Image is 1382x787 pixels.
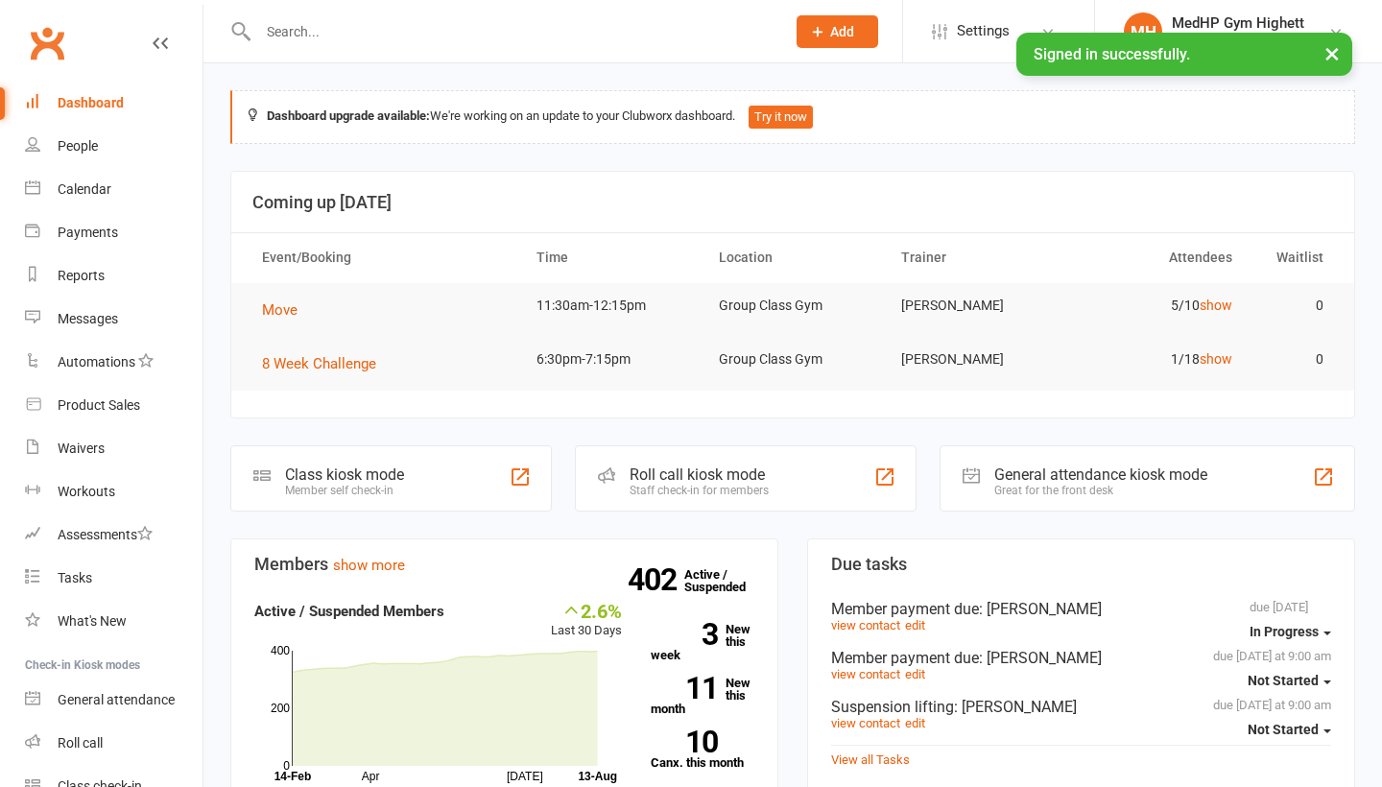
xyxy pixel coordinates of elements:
[254,603,444,620] strong: Active / Suspended Members
[1124,12,1162,51] div: MH
[58,613,127,629] div: What's New
[262,298,311,322] button: Move
[58,692,175,707] div: General attendance
[58,268,105,283] div: Reports
[25,427,203,470] a: Waivers
[58,181,111,197] div: Calendar
[230,90,1355,144] div: We're working on an update to your Clubworx dashboard.
[23,19,71,67] a: Clubworx
[651,623,754,661] a: 3New this week
[651,727,718,756] strong: 10
[994,465,1207,484] div: General attendance kiosk mode
[25,211,203,254] a: Payments
[1200,351,1232,367] a: show
[245,233,519,282] th: Event/Booking
[630,484,769,497] div: Staff check-in for members
[1250,614,1331,649] button: In Progress
[25,82,203,125] a: Dashboard
[58,225,118,240] div: Payments
[702,337,884,382] td: Group Class Gym
[25,557,203,600] a: Tasks
[519,233,702,282] th: Time
[252,18,772,45] input: Search...
[285,465,404,484] div: Class kiosk mode
[25,254,203,298] a: Reports
[1315,33,1349,74] button: ×
[831,649,1331,667] div: Member payment due
[551,600,622,641] div: Last 30 Days
[1248,673,1319,688] span: Not Started
[905,667,925,681] a: edit
[254,555,754,574] h3: Members
[1248,722,1319,737] span: Not Started
[262,355,376,372] span: 8 Week Challenge
[58,397,140,413] div: Product Sales
[630,465,769,484] div: Roll call kiosk mode
[25,722,203,765] a: Roll call
[1066,283,1249,328] td: 5/10
[905,618,925,632] a: edit
[262,301,298,319] span: Move
[831,667,900,681] a: view contact
[684,554,769,608] a: 402Active / Suspended
[702,233,884,282] th: Location
[831,698,1331,716] div: Suspension lifting
[831,555,1331,574] h3: Due tasks
[905,716,925,730] a: edit
[1034,45,1190,63] span: Signed in successfully.
[831,618,900,632] a: view contact
[1066,233,1249,282] th: Attendees
[58,354,135,370] div: Automations
[25,168,203,211] a: Calendar
[651,677,754,715] a: 11New this month
[519,283,702,328] td: 11:30am-12:15pm
[551,600,622,621] div: 2.6%
[979,600,1102,618] span: : [PERSON_NAME]
[628,565,684,594] strong: 402
[25,679,203,722] a: General attendance kiosk mode
[884,233,1066,282] th: Trainer
[333,557,405,574] a: show more
[58,570,92,585] div: Tasks
[1066,337,1249,382] td: 1/18
[830,24,854,39] span: Add
[651,674,718,703] strong: 11
[25,600,203,643] a: What's New
[831,752,910,767] a: View all Tasks
[252,193,1333,212] h3: Coming up [DATE]
[58,527,153,542] div: Assessments
[831,716,900,730] a: view contact
[267,108,430,123] strong: Dashboard upgrade available:
[954,698,1077,716] span: : [PERSON_NAME]
[58,95,124,110] div: Dashboard
[1248,712,1331,747] button: Not Started
[25,384,203,427] a: Product Sales
[1248,663,1331,698] button: Not Started
[1172,14,1304,32] div: MedHP Gym Highett
[651,730,754,769] a: 10Canx. this month
[957,10,1010,53] span: Settings
[25,341,203,384] a: Automations
[884,337,1066,382] td: [PERSON_NAME]
[262,352,390,375] button: 8 Week Challenge
[1250,337,1341,382] td: 0
[797,15,878,48] button: Add
[58,735,103,751] div: Roll call
[1172,32,1304,49] div: MedHP
[749,106,813,129] button: Try it now
[979,649,1102,667] span: : [PERSON_NAME]
[651,620,718,649] strong: 3
[58,441,105,456] div: Waivers
[884,283,1066,328] td: [PERSON_NAME]
[58,311,118,326] div: Messages
[58,484,115,499] div: Workouts
[285,484,404,497] div: Member self check-in
[1250,624,1319,639] span: In Progress
[25,125,203,168] a: People
[1250,233,1341,282] th: Waitlist
[1250,283,1341,328] td: 0
[702,283,884,328] td: Group Class Gym
[25,298,203,341] a: Messages
[1200,298,1232,313] a: show
[58,138,98,154] div: People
